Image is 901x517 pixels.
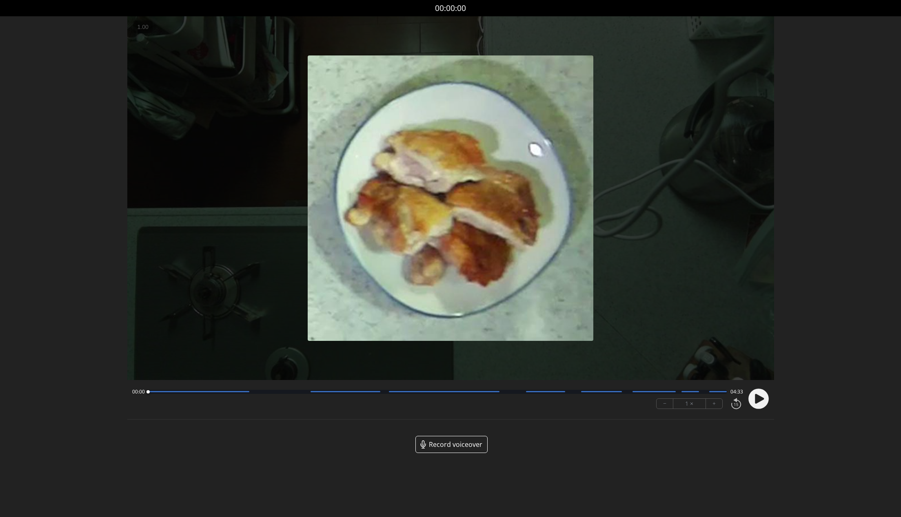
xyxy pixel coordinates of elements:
span: 04:33 [730,389,743,395]
span: 00:00 [132,389,145,395]
button: + [706,399,722,409]
a: Record voiceover [415,436,488,453]
div: 1 × [673,399,706,409]
span: Record voiceover [429,440,482,449]
img: Poster Image [308,55,593,341]
a: 00:00:00 [435,2,466,14]
button: − [657,399,673,409]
